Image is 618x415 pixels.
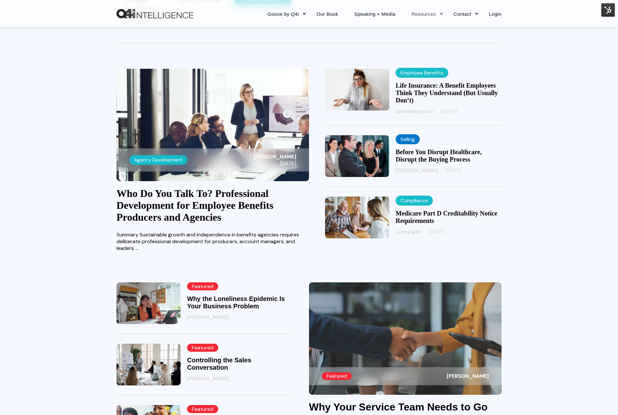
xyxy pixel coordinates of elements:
a: Life Insurance: A Benefit Employees Think They Understand (But Usually Don’t) [396,82,498,104]
img: Controlling the Sales Conversation [116,344,181,385]
a: Medicare Part D Creditability Notice Requirements [396,210,497,224]
span: Q4intelligence [396,108,433,115]
span: [PERSON_NAME] [187,375,229,382]
span: [PERSON_NAME] [396,167,438,174]
span: [DATE] [441,108,457,115]
label: Selling [396,134,420,144]
img: Q4intelligence, LLC logo [116,9,193,19]
a: Back to Home [116,9,193,19]
a: Who Do You Talk To? Professional Development for Employee Benefits Producers and Agencies Agency ... [116,69,309,181]
img: Why Your Service Team Needs to Go Through Sales Training [309,282,502,395]
a: Controlling the Sales Conversation [187,357,251,371]
img: Why the Loneliness Epidemic Is Your Business Problem [116,282,181,324]
span: [DATE] [445,167,461,174]
label: Agency Development [129,155,187,165]
a: Why Your Service Team Needs to Go Through Sales Training Featured [PERSON_NAME] [309,282,502,395]
span: [PERSON_NAME] [447,373,489,379]
span: Featured [187,344,218,352]
label: Employee Benefits [396,68,448,78]
span: [PERSON_NAME] [187,314,229,321]
span: Featured [322,372,352,380]
img: Who Do You Talk To? Professional Development for Employee Benefits Producers and Agencies [116,69,309,181]
span: Featured [187,282,218,290]
a: Why the Loneliness Epidemic Is Your Business Problem [187,295,285,310]
span: [PERSON_NAME] [254,153,296,160]
img: Before You Disrupt Healthcare, Disrupt the Buying Process [325,135,389,177]
img: HubSpot Tools Menu Toggle [601,3,615,17]
a: Who Do You Talk To? Professional Development for Employee Benefits Producers and Agencies [116,188,273,223]
span: [DATE] [429,228,445,235]
img: Life Insurance: A Benefit Employees Think They Understand (But Usually Don’t) [325,69,389,110]
p: Summary Sustainable growth and independence in benefits agencies requires deliberate professional... [116,231,309,252]
img: Medicare Part D Creditability Notice Requirements [325,197,389,238]
label: Compliance [396,196,433,206]
a: Before You Disrupt Healthcare, Disrupt the Buying Process [396,148,482,163]
span: Lumelight [396,228,422,235]
span: Featured [187,405,218,413]
span: [DATE] [254,160,296,167]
